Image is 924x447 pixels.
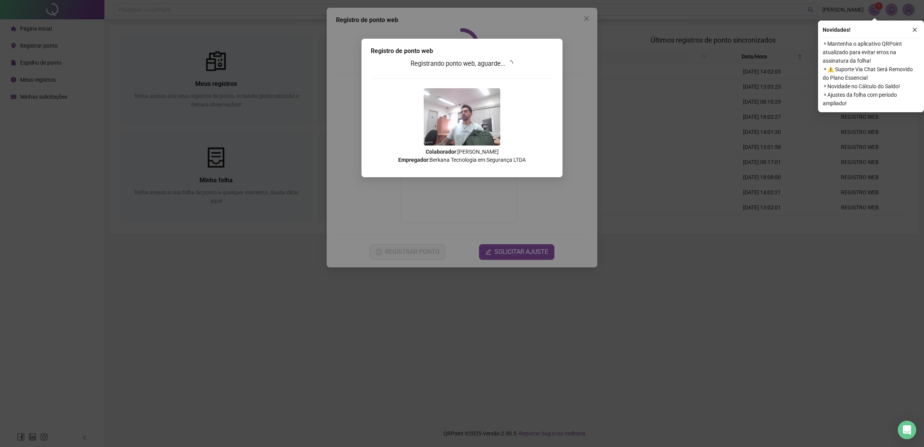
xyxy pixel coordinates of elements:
[912,27,917,33] span: close
[507,60,513,67] span: loading
[424,88,500,146] img: Z
[371,148,553,164] p: : [PERSON_NAME] : Berkana Tecnologia em Segurança LTDA
[371,59,553,69] h3: Registrando ponto web, aguarde...
[823,91,919,108] span: ⚬ Ajustes da folha com período ampliado!
[823,65,919,82] span: ⚬ ⚠️ Suporte Via Chat Será Removido do Plano Essencial
[823,39,919,65] span: ⚬ Mantenha o aplicativo QRPoint atualizado para evitar erros na assinatura da folha!
[823,26,851,34] span: Novidades !
[371,46,553,56] div: Registro de ponto web
[426,149,456,155] strong: Colaborador
[898,421,916,439] div: Open Intercom Messenger
[823,82,919,91] span: ⚬ Novidade no Cálculo do Saldo!
[398,157,428,163] strong: Empregador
